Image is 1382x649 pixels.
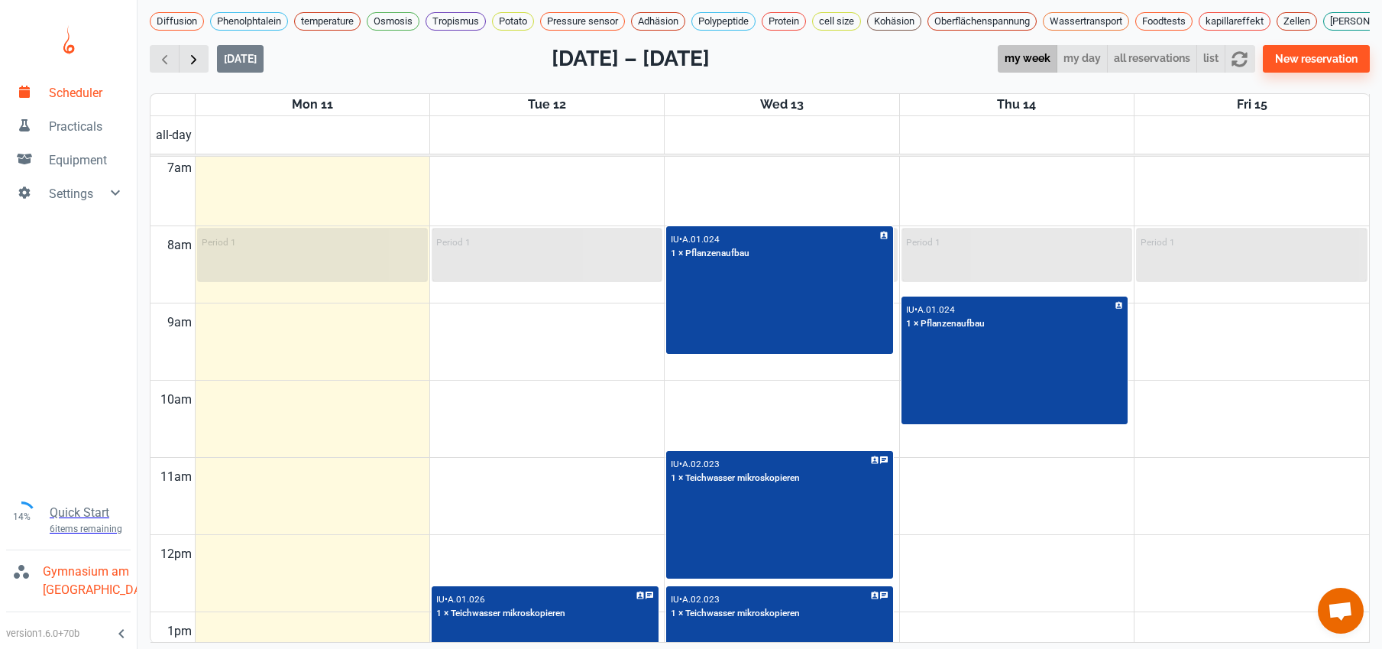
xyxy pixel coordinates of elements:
[1263,45,1370,73] button: New reservation
[150,14,203,29] span: Diffusion
[367,14,419,29] span: Osmosis
[1199,14,1270,29] span: kapillareffekt
[1196,45,1225,73] button: list
[1141,237,1175,248] p: Period 1
[493,14,533,29] span: Potato
[436,594,448,605] p: IU •
[448,594,485,605] p: A.01.026
[202,237,236,248] p: Period 1
[927,12,1037,31] div: Oberflächenspannung
[1318,588,1364,634] a: Chat öffnen
[525,94,569,115] a: August 12, 2025
[164,149,195,187] div: 7am
[632,14,685,29] span: Adhäsion
[1043,12,1129,31] div: Wassertransport
[812,12,861,31] div: cell size
[671,247,749,261] p: 1 × Pflanzenaufbau
[210,12,288,31] div: Phenolphtalein
[918,304,955,315] p: A.01.024
[367,12,419,31] div: Osmosis
[294,12,361,31] div: temperature
[436,607,565,621] p: 1 × Teichwasser mikroskopieren
[867,12,921,31] div: Kohäsion
[1044,14,1128,29] span: Wassertransport
[906,304,918,315] p: IU •
[153,126,195,144] span: all-day
[436,237,471,248] p: Period 1
[682,459,720,469] p: A.02.023
[426,12,486,31] div: Tropismus
[682,234,720,245] p: A.01.024
[426,14,485,29] span: Tropismus
[552,43,710,75] h2: [DATE] – [DATE]
[164,303,195,342] div: 9am
[157,381,195,419] div: 10am
[762,12,806,31] div: Protein
[157,458,195,496] div: 11am
[1135,12,1193,31] div: Foodtests
[164,226,195,264] div: 8am
[295,14,360,29] span: temperature
[692,14,755,29] span: Polypeptide
[150,12,204,31] div: Diffusion
[906,237,940,248] p: Period 1
[1234,94,1270,115] a: August 15, 2025
[541,14,624,29] span: Pressure sensor
[994,94,1039,115] a: August 14, 2025
[157,535,195,573] div: 12pm
[211,14,287,29] span: Phenolphtalein
[179,45,209,73] button: Next week
[289,94,336,115] a: August 11, 2025
[1057,45,1108,73] button: my day
[150,45,180,73] button: Previous week
[671,472,800,485] p: 1 × Teichwasser mikroskopieren
[671,234,682,245] p: IU •
[1136,14,1192,29] span: Foodtests
[682,594,720,605] p: A.02.023
[691,12,756,31] div: Polypeptide
[757,94,807,115] a: August 13, 2025
[906,317,985,331] p: 1 × Pflanzenaufbau
[540,12,625,31] div: Pressure sensor
[998,45,1057,73] button: my week
[1199,12,1270,31] div: kapillareffekt
[671,594,682,605] p: IU •
[492,12,534,31] div: Potato
[868,14,921,29] span: Kohäsion
[762,14,805,29] span: Protein
[631,12,685,31] div: Adhäsion
[671,607,800,621] p: 1 × Teichwasser mikroskopieren
[1225,45,1254,73] button: refresh
[813,14,860,29] span: cell size
[217,45,264,73] button: [DATE]
[928,14,1036,29] span: Oberflächenspannung
[1277,12,1317,31] div: Zellen
[671,459,682,469] p: IU •
[1277,14,1316,29] span: Zellen
[1107,45,1197,73] button: all reservations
